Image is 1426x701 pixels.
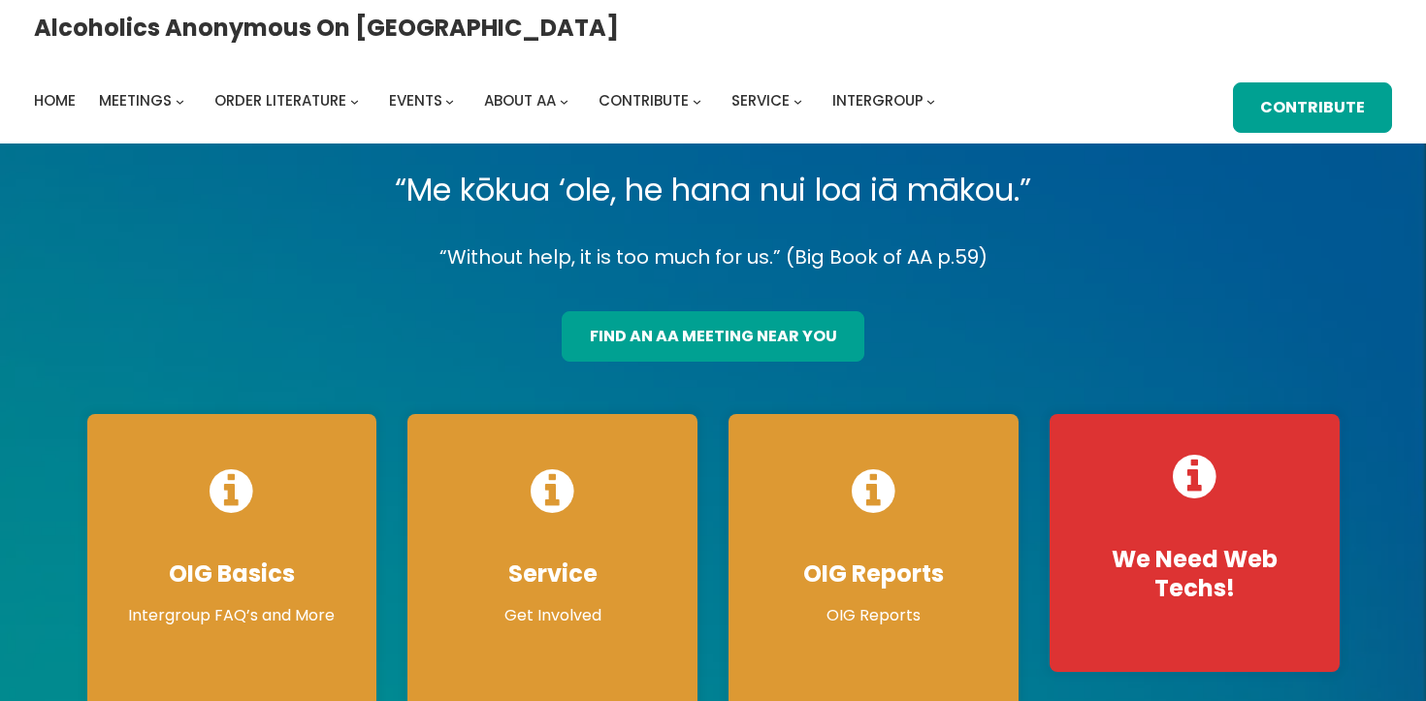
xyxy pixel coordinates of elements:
span: Events [389,90,442,111]
span: Intergroup [832,90,924,111]
span: Meetings [99,90,172,111]
a: find an aa meeting near you [562,311,863,362]
button: Intergroup submenu [926,96,935,105]
a: Meetings [99,87,172,114]
span: Contribute [599,90,689,111]
a: Contribute [1233,82,1392,133]
h4: We Need Web Techs! [1069,545,1320,603]
a: Intergroup [832,87,924,114]
a: Home [34,87,76,114]
button: Meetings submenu [176,96,184,105]
button: Contribute submenu [693,96,701,105]
span: About AA [484,90,556,111]
button: Service submenu [794,96,802,105]
p: Get Involved [427,604,678,627]
button: About AA submenu [560,96,568,105]
a: About AA [484,87,556,114]
button: Order Literature submenu [350,96,359,105]
a: Events [389,87,442,114]
span: Service [731,90,790,111]
h4: OIG Reports [748,559,999,589]
nav: Intergroup [34,87,942,114]
p: OIG Reports [748,604,999,627]
p: “Me kōkua ‘ole, he hana nui loa iā mākou.” [72,163,1355,217]
span: Home [34,90,76,111]
h4: Service [427,559,678,589]
p: “Without help, it is too much for us.” (Big Book of AA p.59) [72,240,1355,274]
a: Contribute [599,87,689,114]
span: Order Literature [214,90,346,111]
a: Service [731,87,790,114]
a: Alcoholics Anonymous on [GEOGRAPHIC_DATA] [34,7,619,48]
h4: OIG Basics [107,559,358,589]
p: Intergroup FAQ’s and More [107,604,358,627]
button: Events submenu [445,96,454,105]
